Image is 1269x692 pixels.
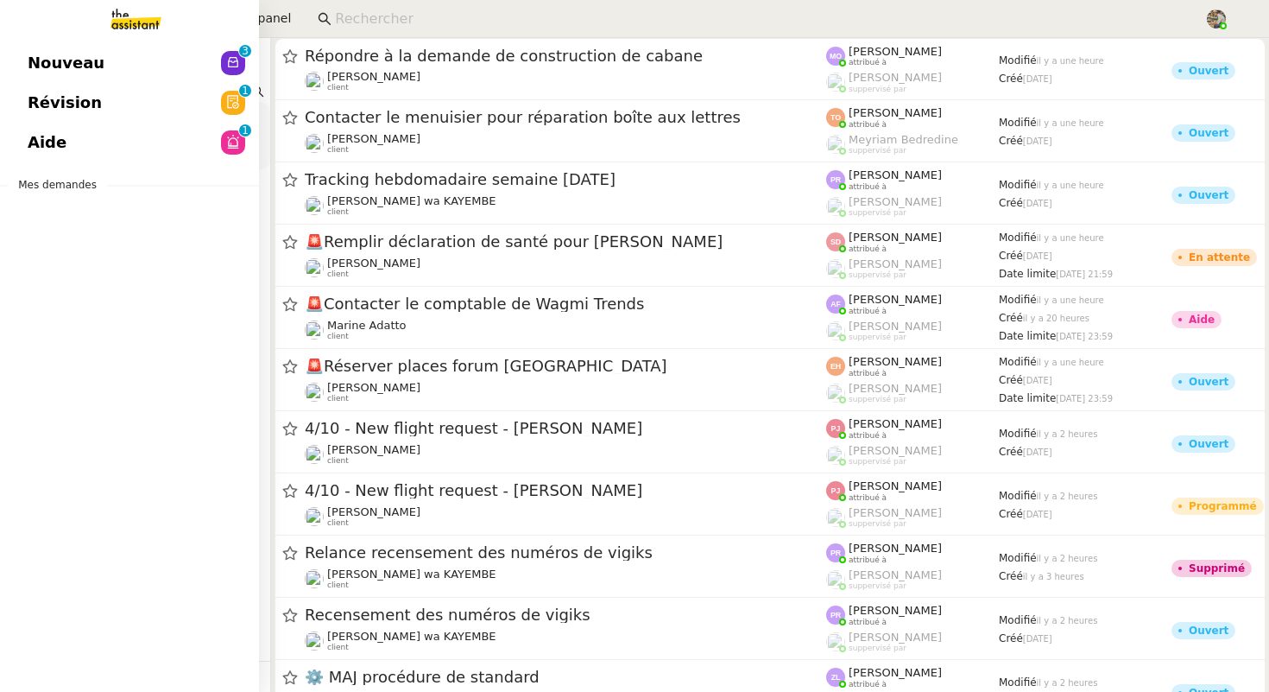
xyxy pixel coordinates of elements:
span: [PERSON_NAME] [327,257,420,270]
app-user-detailed-label: client [305,381,826,403]
div: Ouvert [1189,66,1228,76]
img: users%2FyQfMwtYgTqhRP2YHWHmG2s2LYaD3%2Favatar%2Fprofile-pic.png [826,632,845,651]
div: En attente [1189,252,1250,263]
span: Créé [999,250,1023,262]
span: attribué à [849,369,887,378]
span: Modifié [999,232,1037,244]
span: attribué à [849,618,887,627]
span: [PERSON_NAME] [327,381,420,394]
span: Modifié [999,614,1037,626]
app-user-label: suppervisé par [826,195,999,218]
span: attribué à [849,58,887,67]
img: users%2FyQfMwtYgTqhRP2YHWHmG2s2LYaD3%2Favatar%2Fprofile-pic.png [826,570,845,589]
p: 1 [242,124,249,140]
img: 388bd129-7e3b-4cb1-84b4-92a3d763e9b7 [1207,10,1226,29]
app-user-detailed-label: client [305,630,826,652]
img: users%2Fu5utAm6r22Q2efrA9GW4XXK0tp42%2Favatar%2Fec7cfc88-a6c7-457c-b43b-5a2740bdf05f [305,321,324,340]
span: attribué à [849,493,887,503]
img: users%2FnSvcPnZyQ0RA1JfSOxSfyelNlJs1%2Favatar%2Fp1050537-640x427.jpg [305,72,324,91]
span: suppervisé par [849,146,906,156]
span: suppervisé par [849,270,906,280]
app-user-label: suppervisé par [826,631,999,653]
app-user-label: suppervisé par [826,382,999,404]
span: Recensement des numéros de vigiks [305,607,826,623]
span: [PERSON_NAME] [849,168,942,181]
app-user-label: attribué à [826,106,999,129]
app-user-label: suppervisé par [826,133,999,156]
span: Modifié [999,294,1037,306]
span: [DATE] [1023,74,1052,84]
span: [DATE] [1023,136,1052,146]
span: Marine Adatto [327,319,407,332]
span: attribué à [849,556,887,565]
input: Rechercher [335,8,1187,31]
span: client [327,394,349,403]
img: users%2FEJPpscVToRMPJlyoRFUBjAA9eTy1%2Favatar%2F9e06dc73-415a-4367-bfb1-024442b6f19c [305,134,324,153]
p: 1 [242,85,249,100]
span: Aide [28,130,66,156]
span: client [327,456,349,466]
span: client [327,581,349,590]
img: svg [826,357,845,376]
app-user-detailed-label: client [305,319,826,341]
span: 4/10 - New flight request - [PERSON_NAME] [305,421,826,436]
span: [PERSON_NAME] [327,132,420,145]
span: [PERSON_NAME] [849,231,942,244]
span: il y a une heure [1037,233,1104,243]
span: Créé [999,312,1023,324]
div: Programmé [1189,501,1257,511]
span: [PERSON_NAME] wa KAYEMBE [327,568,496,581]
span: attribué à [849,680,887,689]
span: Meyriam Bedredine [849,133,958,146]
img: users%2FoFdbodQ3TgNoWt9kP3GXAs5oaCq1%2Favatar%2Fprofile-pic.png [826,508,845,527]
img: svg [826,606,845,625]
span: client [327,518,349,528]
app-user-detailed-label: client [305,194,826,217]
app-user-label: suppervisé par [826,444,999,467]
img: users%2F47wLulqoDhMx0TTMwUcsFP5V2A23%2Favatar%2Fnokpict-removebg-preview-removebg-preview.png [305,569,324,588]
span: Contacter le comptable de Wagmi Trends [305,296,826,312]
span: [PERSON_NAME] [849,195,942,208]
img: users%2FoFdbodQ3TgNoWt9kP3GXAs5oaCq1%2Favatar%2Fprofile-pic.png [826,446,845,465]
img: users%2FyQfMwtYgTqhRP2YHWHmG2s2LYaD3%2Favatar%2Fprofile-pic.png [826,73,845,92]
span: suppervisé par [849,519,906,529]
span: 🚨 [305,232,324,251]
span: il y a 2 heures [1037,492,1098,501]
span: suppervisé par [849,395,906,404]
img: svg [826,170,845,189]
nz-badge-sup: 3 [239,45,251,57]
p: 3 [242,45,249,60]
span: Créé [999,374,1023,386]
span: Créé [999,73,1023,85]
span: Révision [28,90,102,116]
app-user-label: attribué à [826,45,999,67]
span: Créé [999,197,1023,209]
div: Aide [1189,314,1215,325]
span: client [327,643,349,652]
img: users%2F47wLulqoDhMx0TTMwUcsFP5V2A23%2Favatar%2Fnokpict-removebg-preview-removebg-preview.png [305,196,324,215]
span: Tracking hebdomadaire semaine [DATE] [305,172,826,187]
span: [PERSON_NAME] [849,666,942,679]
span: il y a 2 heures [1037,429,1098,439]
div: Ouvert [1189,377,1228,387]
app-user-label: attribué à [826,479,999,502]
span: Relance recensement des numéros de vigiks [305,545,826,561]
app-user-label: suppervisé par [826,257,999,280]
span: Nouveau [28,50,104,76]
span: client [327,83,349,92]
span: [PERSON_NAME] [849,382,942,395]
app-user-detailed-label: client [305,505,826,528]
span: Réserver places forum [GEOGRAPHIC_DATA] [305,359,826,374]
span: il y a une heure [1037,181,1104,190]
span: [PERSON_NAME] [327,443,420,456]
span: attribué à [849,120,887,130]
span: suppervisé par [849,333,906,342]
span: suppervisé par [849,457,906,467]
span: [PERSON_NAME] [849,293,942,306]
img: users%2F47wLulqoDhMx0TTMwUcsFP5V2A23%2Favatar%2Fnokpict-removebg-preview-removebg-preview.png [305,632,324,651]
img: users%2FaellJyylmXSg4jqeVbanehhyYJm1%2Favatar%2Fprofile-pic%20(4).png [826,135,845,154]
img: users%2FC9SBsJ0duuaSgpQFj5LgoEX8n0o2%2Favatar%2Fec9d51b8-9413-4189-adfb-7be4d8c96a3c [305,445,324,464]
img: users%2Ff7AvM1H5WROKDkFYQNHz8zv46LV2%2Favatar%2Ffa026806-15e4-4312-a94b-3cc825a940eb [305,383,324,402]
app-user-label: attribué à [826,604,999,626]
span: Créé [999,446,1023,458]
